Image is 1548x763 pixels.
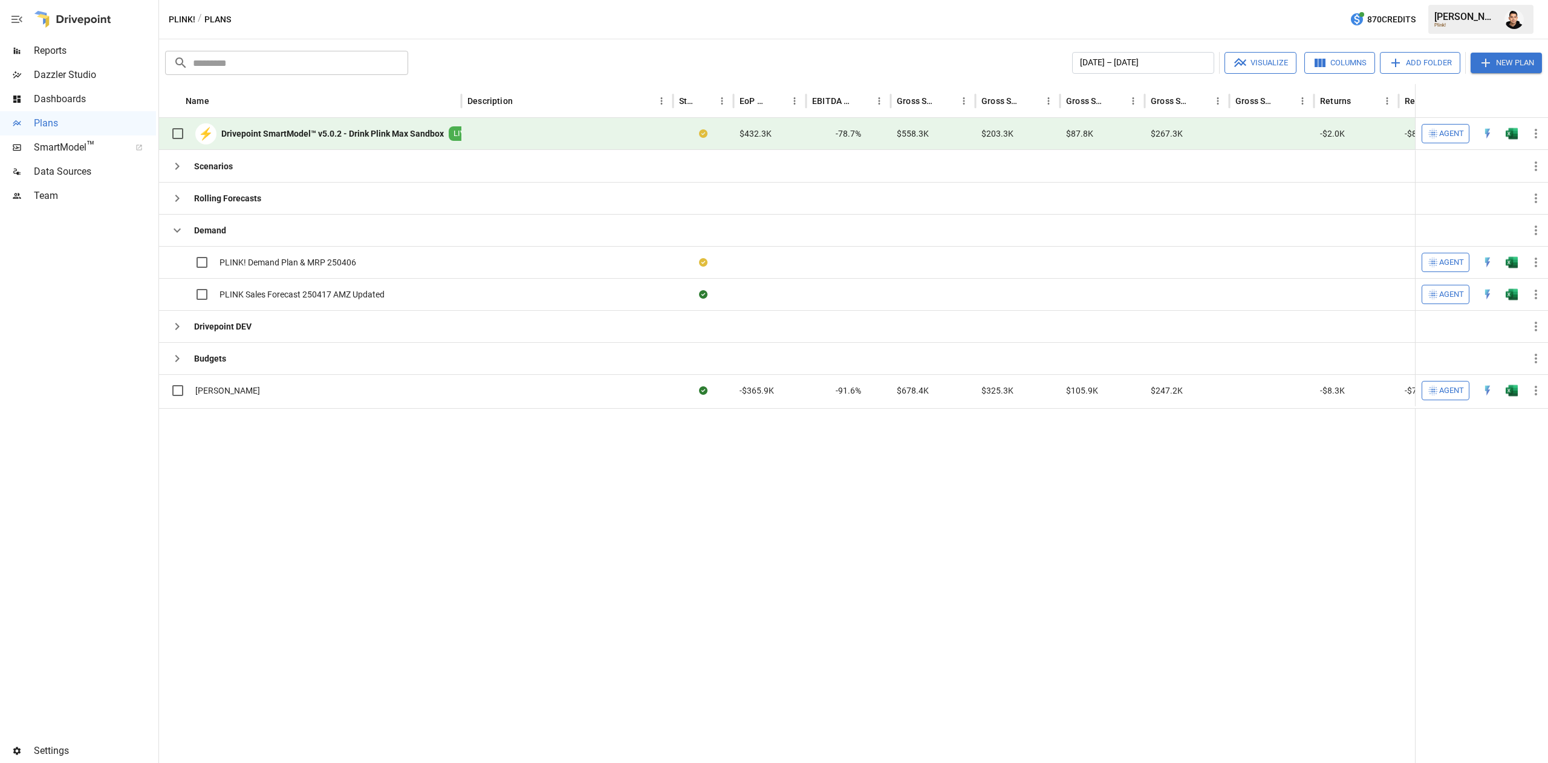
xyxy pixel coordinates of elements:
button: 870Credits [1345,8,1420,31]
b: Rolling Forecasts [194,192,261,204]
button: Sort [938,93,955,109]
div: Open in Excel [1506,128,1518,140]
span: $247.2K [1151,385,1183,397]
span: PLINK! Demand Plan & MRP 250406 [220,256,356,268]
b: Demand [194,224,226,236]
div: Open in Quick Edit [1481,256,1494,268]
div: Gross Sales: Marketplace [1066,96,1107,106]
button: Status column menu [714,93,730,109]
button: EoP Cash column menu [786,93,803,109]
span: SmartModel [34,140,122,155]
b: Drivepoint DEV [194,320,252,333]
span: $325.3K [981,385,1013,397]
img: g5qfjXmAAAAABJRU5ErkJggg== [1506,385,1518,397]
button: Sort [1023,93,1040,109]
div: Open in Excel [1506,256,1518,268]
div: Open in Quick Edit [1481,128,1494,140]
div: Status [679,96,695,106]
button: Gross Sales: Marketplace column menu [1125,93,1142,109]
div: Returns: DTC Online [1405,96,1445,106]
span: Agent [1439,288,1464,302]
div: Plink! [1434,22,1497,28]
div: Open in Excel [1506,288,1518,300]
img: quick-edit-flash.b8aec18c.svg [1481,128,1494,140]
div: Gross Sales [897,96,937,106]
button: Sort [1192,93,1209,109]
button: Agent [1422,381,1469,400]
div: Sync complete [699,385,707,397]
span: -$8.3K [1320,385,1345,397]
span: $203.3K [981,128,1013,140]
div: / [198,12,202,27]
img: g5qfjXmAAAAABJRU5ErkJggg== [1506,256,1518,268]
span: -$860.3 [1405,128,1434,140]
span: PLINK Sales Forecast 250417 AMZ Updated [220,288,385,300]
button: Gross Sales: DTC Online column menu [1040,93,1057,109]
span: -91.6% [836,385,861,397]
button: Francisco Sanchez [1497,2,1531,36]
img: g5qfjXmAAAAABJRU5ErkJggg== [1506,128,1518,140]
button: Sort [697,93,714,109]
button: Sort [1352,93,1369,109]
img: quick-edit-flash.b8aec18c.svg [1481,288,1494,300]
button: Add Folder [1380,52,1460,74]
span: Settings [34,744,156,758]
div: Open in Excel [1506,385,1518,397]
span: Team [34,189,156,203]
div: EBITDA Margin [812,96,853,106]
button: Sort [1108,93,1125,109]
span: Agent [1439,384,1464,398]
div: Sync complete [699,288,707,300]
button: Gross Sales: Retail column menu [1294,93,1311,109]
div: [PERSON_NAME] [1434,11,1497,22]
span: -$7.9K [1405,385,1429,397]
img: g5qfjXmAAAAABJRU5ErkJggg== [1506,288,1518,300]
span: 870 Credits [1367,12,1416,27]
span: Dashboards [34,92,156,106]
button: EBITDA Margin column menu [871,93,888,109]
div: Open in Quick Edit [1481,385,1494,397]
span: ™ [86,138,95,154]
span: -78.7% [836,128,861,140]
div: EoP Cash [740,96,768,106]
span: [PERSON_NAME] [195,385,260,397]
img: quick-edit-flash.b8aec18c.svg [1481,385,1494,397]
button: Gross Sales column menu [955,93,972,109]
span: Data Sources [34,164,156,179]
span: $105.9K [1066,385,1098,397]
button: Sort [1277,93,1294,109]
div: Your plan has changes in Excel that are not reflected in the Drivepoint Data Warehouse, select "S... [699,128,707,140]
button: Visualize [1224,52,1296,74]
span: $267.3K [1151,128,1183,140]
button: Plink! [169,12,195,27]
button: [DATE] – [DATE] [1072,52,1214,74]
button: Sort [1531,93,1548,109]
span: $678.4K [897,385,929,397]
button: Sort [854,93,871,109]
button: Gross Sales: Wholesale column menu [1209,93,1226,109]
span: Dazzler Studio [34,68,156,82]
button: Columns [1304,52,1375,74]
div: Name [186,96,209,106]
div: Open in Quick Edit [1481,288,1494,300]
b: Budgets [194,352,226,365]
div: Returns [1320,96,1351,106]
span: Reports [34,44,156,58]
div: Gross Sales: DTC Online [981,96,1022,106]
span: $558.3K [897,128,929,140]
div: Your plan has changes in Excel that are not reflected in the Drivepoint Data Warehouse, select "S... [699,256,707,268]
button: Returns column menu [1379,93,1396,109]
span: -$2.0K [1320,128,1345,140]
span: Agent [1439,127,1464,141]
span: Agent [1439,256,1464,270]
button: Sort [769,93,786,109]
div: Gross Sales: Wholesale [1151,96,1191,106]
button: Agent [1422,285,1469,304]
img: quick-edit-flash.b8aec18c.svg [1481,256,1494,268]
img: Francisco Sanchez [1504,10,1524,29]
span: Plans [34,116,156,131]
div: Description [467,96,513,106]
span: -$365.9K [740,385,774,397]
button: Description column menu [653,93,670,109]
button: New Plan [1471,53,1542,73]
